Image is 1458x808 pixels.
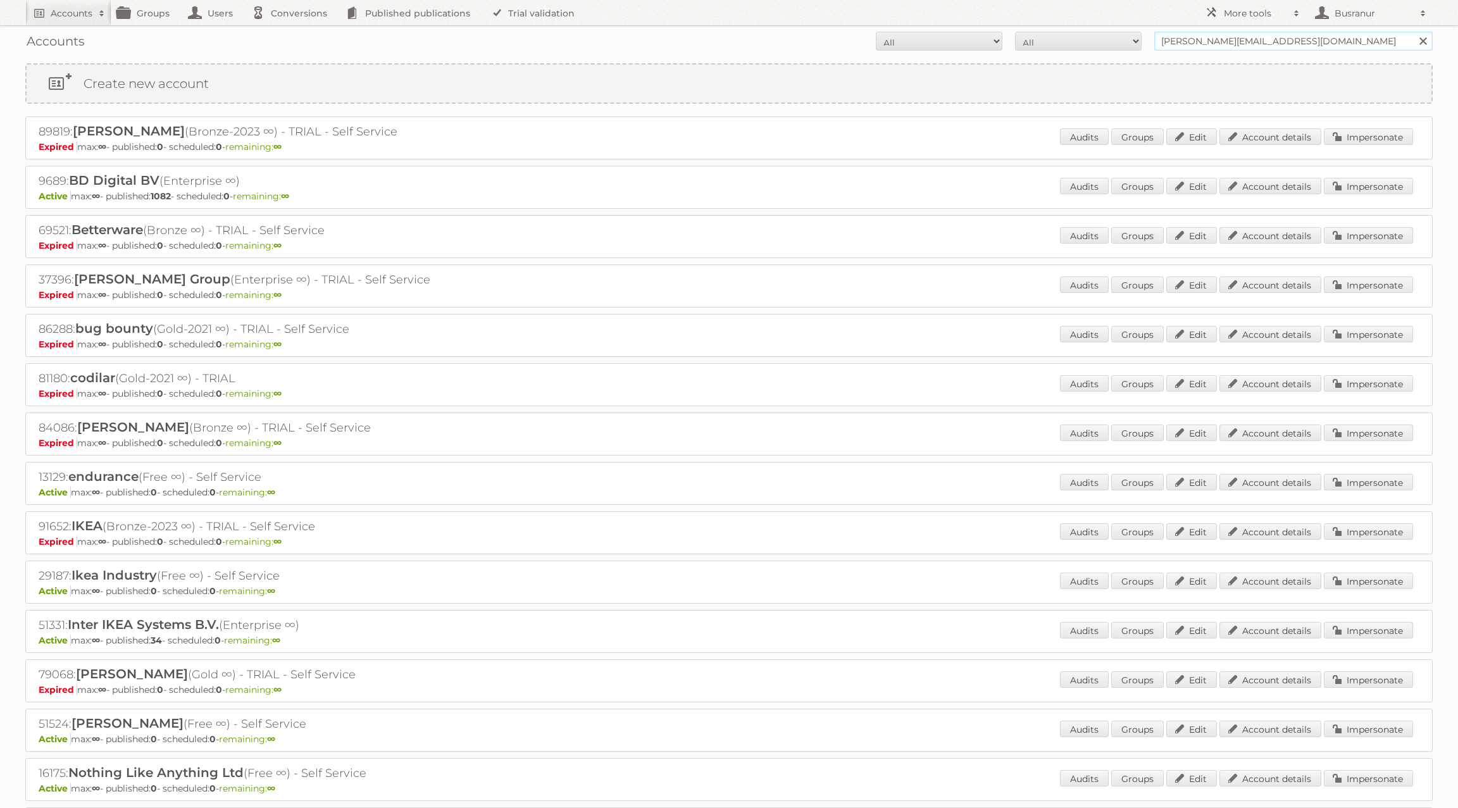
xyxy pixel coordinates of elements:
[1166,573,1217,589] a: Edit
[1324,425,1413,441] a: Impersonate
[1324,128,1413,145] a: Impersonate
[98,684,106,695] strong: ∞
[216,289,222,301] strong: 0
[157,141,163,152] strong: 0
[273,289,282,301] strong: ∞
[209,783,216,794] strong: 0
[39,617,482,633] h2: 51331: (Enterprise ∞)
[1166,277,1217,293] a: Edit
[1111,474,1164,490] a: Groups
[39,321,482,337] h2: 86288: (Gold-2021 ∞) - TRIAL - Self Service
[92,585,100,597] strong: ∞
[1166,474,1217,490] a: Edit
[151,635,162,646] strong: 34
[273,388,282,399] strong: ∞
[1166,326,1217,342] a: Edit
[39,289,77,301] span: Expired
[1166,425,1217,441] a: Edit
[74,271,230,287] span: [PERSON_NAME] Group
[1166,375,1217,392] a: Edit
[39,289,1419,301] p: max: - published: - scheduled: -
[1111,277,1164,293] a: Groups
[223,190,230,202] strong: 0
[1219,128,1321,145] a: Account details
[39,684,77,695] span: Expired
[216,141,222,152] strong: 0
[92,733,100,745] strong: ∞
[267,783,275,794] strong: ∞
[39,271,482,288] h2: 37396: (Enterprise ∞) - TRIAL - Self Service
[98,536,106,547] strong: ∞
[72,518,103,533] span: IKEA
[273,339,282,350] strong: ∞
[98,437,106,449] strong: ∞
[75,321,153,336] span: bug bounty
[1060,770,1109,786] a: Audits
[39,585,1419,597] p: max: - published: - scheduled: -
[39,783,1419,794] p: max: - published: - scheduled: -
[72,568,157,583] span: Ikea Industry
[92,190,100,202] strong: ∞
[1224,7,1287,20] h2: More tools
[39,123,482,140] h2: 89819: (Bronze-2023 ∞) - TRIAL - Self Service
[1166,227,1217,244] a: Edit
[1060,227,1109,244] a: Audits
[1324,523,1413,540] a: Impersonate
[39,536,77,547] span: Expired
[39,635,1419,646] p: max: - published: - scheduled: -
[1060,523,1109,540] a: Audits
[281,190,289,202] strong: ∞
[39,518,482,535] h2: 91652: (Bronze-2023 ∞) - TRIAL - Self Service
[72,222,143,237] span: Betterware
[225,339,282,350] span: remaining:
[1219,375,1321,392] a: Account details
[39,420,482,436] h2: 84086: (Bronze ∞) - TRIAL - Self Service
[216,388,222,399] strong: 0
[1166,178,1217,194] a: Edit
[157,339,163,350] strong: 0
[209,585,216,597] strong: 0
[1324,277,1413,293] a: Impersonate
[1219,622,1321,638] a: Account details
[39,339,1419,350] p: max: - published: - scheduled: -
[39,487,1419,498] p: max: - published: - scheduled: -
[39,339,77,350] span: Expired
[1111,573,1164,589] a: Groups
[39,585,71,597] span: Active
[157,536,163,547] strong: 0
[267,487,275,498] strong: ∞
[1111,770,1164,786] a: Groups
[1060,128,1109,145] a: Audits
[39,388,1419,399] p: max: - published: - scheduled: -
[98,240,106,251] strong: ∞
[39,190,1419,202] p: max: - published: - scheduled: -
[225,240,282,251] span: remaining:
[39,716,482,732] h2: 51524: (Free ∞) - Self Service
[225,437,282,449] span: remaining:
[39,568,482,584] h2: 29187: (Free ∞) - Self Service
[1324,573,1413,589] a: Impersonate
[273,437,282,449] strong: ∞
[273,684,282,695] strong: ∞
[157,388,163,399] strong: 0
[98,339,106,350] strong: ∞
[1166,770,1217,786] a: Edit
[1166,721,1217,737] a: Edit
[209,487,216,498] strong: 0
[1219,523,1321,540] a: Account details
[39,240,77,251] span: Expired
[68,765,244,780] span: Nothing Like Anything Ltd
[1060,474,1109,490] a: Audits
[157,437,163,449] strong: 0
[1324,671,1413,688] a: Impersonate
[39,173,482,189] h2: 9689: (Enterprise ∞)
[151,190,171,202] strong: 1082
[1324,721,1413,737] a: Impersonate
[224,635,280,646] span: remaining:
[68,617,219,632] span: Inter IKEA Systems B.V.
[1060,178,1109,194] a: Audits
[267,585,275,597] strong: ∞
[39,141,1419,152] p: max: - published: - scheduled: -
[1111,128,1164,145] a: Groups
[39,635,71,646] span: Active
